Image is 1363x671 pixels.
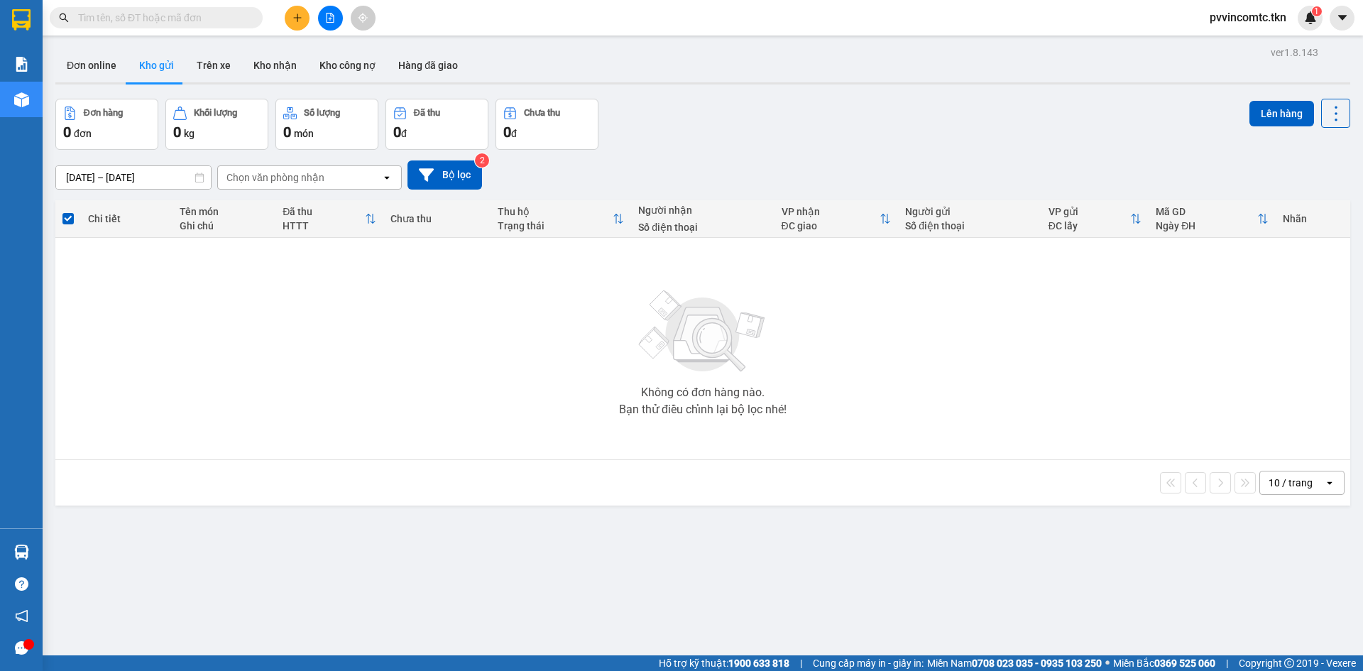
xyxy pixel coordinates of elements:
[242,48,308,82] button: Kho nhận
[1314,6,1319,16] span: 1
[496,99,598,150] button: Chưa thu0đ
[1149,200,1276,238] th: Toggle SortBy
[905,206,1034,217] div: Người gửi
[194,108,237,118] div: Khối lượng
[128,48,185,82] button: Kho gửi
[1336,11,1349,24] span: caret-down
[173,124,181,141] span: 0
[1049,220,1130,231] div: ĐC lấy
[283,124,291,141] span: 0
[800,655,802,671] span: |
[1283,213,1343,224] div: Nhãn
[401,128,407,139] span: đ
[1324,477,1335,489] svg: open
[972,658,1102,669] strong: 0708 023 035 - 0935 103 250
[782,220,880,231] div: ĐC giao
[165,99,268,150] button: Khối lượng0kg
[414,108,440,118] div: Đã thu
[619,404,787,415] div: Bạn thử điều chỉnh lại bộ lọc nhé!
[56,166,211,189] input: Select a date range.
[927,655,1102,671] span: Miền Nam
[407,160,482,190] button: Bộ lọc
[294,128,314,139] span: món
[1105,660,1110,666] span: ⚪️
[180,220,269,231] div: Ghi chú
[88,213,165,224] div: Chi tiết
[55,99,158,150] button: Đơn hàng0đơn
[351,6,376,31] button: aim
[275,200,383,238] th: Toggle SortBy
[632,282,774,381] img: svg+xml;base64,PHN2ZyBjbGFzcz0ibGlzdC1wbHVnX19zdmciIHhtbG5zPSJodHRwOi8vd3d3LnczLm9yZy8yMDAwL3N2Zy...
[498,220,613,231] div: Trạng thái
[180,206,269,217] div: Tên món
[641,387,765,398] div: Không có đơn hàng nào.
[1330,6,1354,31] button: caret-down
[782,206,880,217] div: VP nhận
[381,172,393,183] svg: open
[1249,101,1314,126] button: Lên hàng
[728,658,789,669] strong: 1900 633 818
[55,48,128,82] button: Đơn online
[283,220,365,231] div: HTTT
[638,222,767,233] div: Số điện thoại
[283,206,365,217] div: Đã thu
[1312,6,1322,16] sup: 1
[318,6,343,31] button: file-add
[774,200,899,238] th: Toggle SortBy
[304,108,340,118] div: Số lượng
[498,206,613,217] div: Thu hộ
[308,48,387,82] button: Kho công nợ
[63,124,71,141] span: 0
[15,609,28,623] span: notification
[185,48,242,82] button: Trên xe
[387,48,469,82] button: Hàng đã giao
[275,99,378,150] button: Số lượng0món
[14,545,29,560] img: warehouse-icon
[14,57,29,72] img: solution-icon
[12,9,31,31] img: logo-vxr
[74,128,92,139] span: đơn
[226,170,324,185] div: Chọn văn phòng nhận
[1156,206,1257,217] div: Mã GD
[503,124,511,141] span: 0
[285,6,310,31] button: plus
[524,108,560,118] div: Chưa thu
[1049,206,1130,217] div: VP gửi
[1284,658,1294,668] span: copyright
[385,99,488,150] button: Đã thu0đ
[491,200,631,238] th: Toggle SortBy
[475,153,489,168] sup: 2
[638,204,767,216] div: Người nhận
[1113,655,1215,671] span: Miền Bắc
[905,220,1034,231] div: Số điện thoại
[184,128,195,139] span: kg
[390,213,483,224] div: Chưa thu
[1198,9,1298,26] span: pvvincomtc.tkn
[511,128,517,139] span: đ
[1156,220,1257,231] div: Ngày ĐH
[358,13,368,23] span: aim
[1041,200,1149,238] th: Toggle SortBy
[14,92,29,107] img: warehouse-icon
[1271,45,1318,60] div: ver 1.8.143
[1226,655,1228,671] span: |
[59,13,69,23] span: search
[78,10,246,26] input: Tìm tên, số ĐT hoặc mã đơn
[84,108,123,118] div: Đơn hàng
[393,124,401,141] span: 0
[659,655,789,671] span: Hỗ trợ kỹ thuật:
[813,655,924,671] span: Cung cấp máy in - giấy in:
[292,13,302,23] span: plus
[325,13,335,23] span: file-add
[1154,658,1215,669] strong: 0369 525 060
[15,577,28,591] span: question-circle
[1269,476,1313,490] div: 10 / trang
[1304,11,1317,24] img: icon-new-feature
[15,641,28,655] span: message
